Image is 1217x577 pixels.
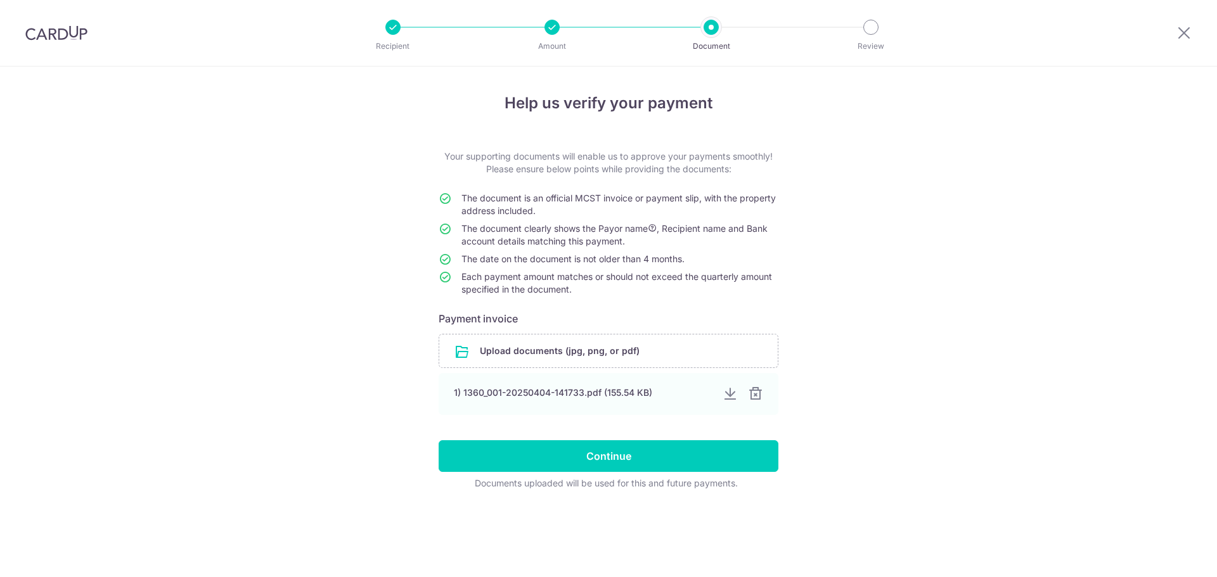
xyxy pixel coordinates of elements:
[439,334,778,368] div: Upload documents (jpg, png, or pdf)
[461,193,776,216] span: The document is an official MCST invoice or payment slip, with the property address included.
[439,440,778,472] input: Continue
[461,271,772,295] span: Each payment amount matches or should not exceed the quarterly amount specified in the document.
[461,253,685,264] span: The date on the document is not older than 4 months.
[25,25,87,41] img: CardUp
[505,40,599,53] p: Amount
[439,92,778,115] h4: Help us verify your payment
[439,477,773,490] div: Documents uploaded will be used for this and future payments.
[1136,539,1204,571] iframe: Opens a widget where you can find more information
[439,311,778,326] h6: Payment invoice
[454,386,712,399] div: 1) 1360_001-20250404-141733.pdf (155.54 KB)
[461,223,768,246] span: The document clearly shows the Payor name , Recipient name and Bank account details matching this...
[346,40,440,53] p: Recipient
[664,40,758,53] p: Document
[439,150,778,175] p: Your supporting documents will enable us to approve your payments smoothly! Please ensure below p...
[824,40,918,53] p: Review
